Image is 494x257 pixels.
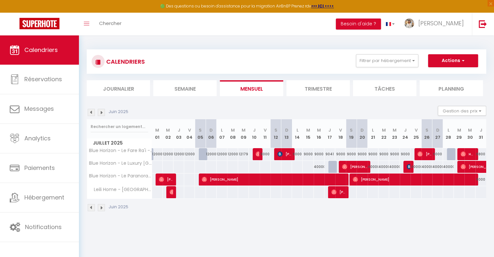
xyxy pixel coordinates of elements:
[105,54,145,69] h3: CALENDRIERS
[400,119,411,148] th: 24
[88,173,153,178] span: Blue Horizon - Le Paranorama Moeara
[422,161,432,173] div: 40000
[404,127,407,133] abbr: J
[195,119,206,148] th: 05
[281,119,292,148] th: 13
[238,148,249,160] div: 12179
[88,161,153,166] span: Blue Horizon - Le Luxury [GEOGRAPHIC_DATA]
[264,127,267,133] abbr: V
[260,148,271,160] div: 9000
[155,127,159,133] abbr: M
[217,119,227,148] th: 07
[417,148,432,160] span: [PERSON_NAME]
[109,109,128,115] p: Juin 2025
[404,19,414,28] img: ...
[188,127,191,133] abbr: V
[393,127,397,133] abbr: M
[436,127,439,133] abbr: D
[24,134,51,142] span: Analytics
[199,127,202,133] abbr: S
[389,148,400,160] div: 9000
[25,223,62,231] span: Notifications
[342,161,367,173] span: [PERSON_NAME]
[443,119,454,148] th: 28
[414,127,417,133] abbr: V
[274,127,277,133] abbr: S
[432,161,443,173] div: 40000
[335,148,346,160] div: 9000
[206,119,217,148] th: 06
[432,148,443,160] div: 9000
[479,20,487,28] img: logout
[311,3,334,9] a: >>> ICI <<<<
[286,80,350,96] li: Trimestre
[418,19,464,27] span: [PERSON_NAME]
[314,119,324,148] th: 16
[94,13,126,35] a: Chercher
[24,164,55,172] span: Paiements
[256,148,259,160] span: [PERSON_NAME]
[88,148,153,153] span: Blue Horizon - Le Fare Ra'i - Jacuzzi - Jardin
[227,148,238,160] div: 12000
[314,148,324,160] div: 9000
[24,46,58,54] span: Calendriers
[361,127,364,133] abbr: D
[432,119,443,148] th: 27
[227,119,238,148] th: 08
[314,161,324,173] div: 40000
[368,119,378,148] th: 21
[400,148,411,160] div: 9000
[24,75,62,83] span: Réservations
[184,119,195,148] th: 04
[24,105,54,113] span: Messages
[350,127,353,133] abbr: S
[178,127,180,133] abbr: J
[303,119,313,148] th: 15
[411,119,421,148] th: 25
[438,106,486,116] button: Gestion des prix
[217,148,227,160] div: 12000
[425,127,428,133] abbr: S
[173,119,184,148] th: 03
[163,119,173,148] th: 02
[209,127,213,133] abbr: D
[277,148,292,160] span: [PERSON_NAME]
[399,13,472,35] a: ... [PERSON_NAME]
[297,127,298,133] abbr: L
[260,119,271,148] th: 11
[353,80,416,96] li: Tâches
[335,119,346,148] th: 18
[306,127,310,133] abbr: M
[389,119,400,148] th: 23
[184,148,195,160] div: 12000
[170,186,173,198] span: [PERSON_NAME]
[206,148,217,160] div: 12000
[166,127,170,133] abbr: M
[378,148,389,160] div: 9000
[357,148,367,160] div: 9000
[475,148,486,160] div: 8800
[336,19,381,30] button: Besoin d'aide ?
[411,161,421,173] div: 40000
[159,173,173,186] span: [PERSON_NAME]
[317,127,321,133] abbr: M
[91,121,148,133] input: Rechercher un logement...
[378,119,389,148] th: 22
[443,161,454,173] div: 40000
[292,119,303,148] th: 14
[87,138,152,148] span: Juillet 2025
[173,148,184,160] div: 12000
[99,20,121,27] span: Chercher
[24,193,64,201] span: Hébergement
[231,127,235,133] abbr: M
[346,148,357,160] div: 9000
[331,186,346,198] span: [PERSON_NAME]
[372,127,374,133] abbr: L
[339,127,342,133] abbr: V
[448,127,450,133] abbr: L
[238,119,249,148] th: 09
[271,119,281,148] th: 12
[202,173,345,186] span: [PERSON_NAME]
[346,119,357,148] th: 19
